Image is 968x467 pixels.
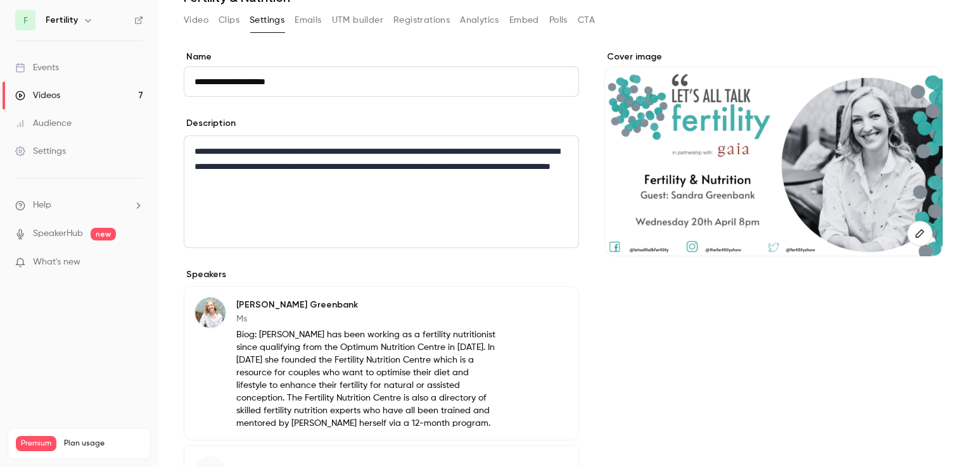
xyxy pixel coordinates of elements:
[15,61,59,74] div: Events
[91,228,116,240] span: new
[295,10,321,30] button: Emails
[236,313,497,325] p: Ms
[184,286,579,440] div: Sandra Greenbank[PERSON_NAME] GreenbankMsBiog: [PERSON_NAME] has been working as a fertility nutr...
[509,10,539,30] button: Embed
[236,328,497,430] p: Biog: [PERSON_NAME] has been working as a fertility nutritionist since qualifying from the Optimu...
[15,199,143,212] li: help-dropdown-opener
[250,10,284,30] button: Settings
[15,117,72,130] div: Audience
[33,227,83,240] a: SpeakerHub
[184,10,208,30] button: Video
[184,136,578,247] div: editor
[46,14,78,27] h6: Fertility
[184,51,579,63] label: Name
[549,10,568,30] button: Polls
[332,10,383,30] button: UTM builder
[33,199,51,212] span: Help
[128,257,143,268] iframe: Noticeable Trigger
[23,14,28,27] span: F
[219,10,239,30] button: Clips
[195,297,226,328] img: Sandra Greenbank
[393,10,450,30] button: Registrations
[15,145,66,158] div: Settings
[184,117,236,130] label: Description
[16,436,56,451] span: Premium
[578,10,595,30] button: CTA
[184,268,579,281] p: Speakers
[604,51,943,63] label: Cover image
[64,439,143,449] span: Plan usage
[15,89,60,102] div: Videos
[236,299,497,311] p: [PERSON_NAME] Greenbank
[460,10,499,30] button: Analytics
[33,256,80,269] span: What's new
